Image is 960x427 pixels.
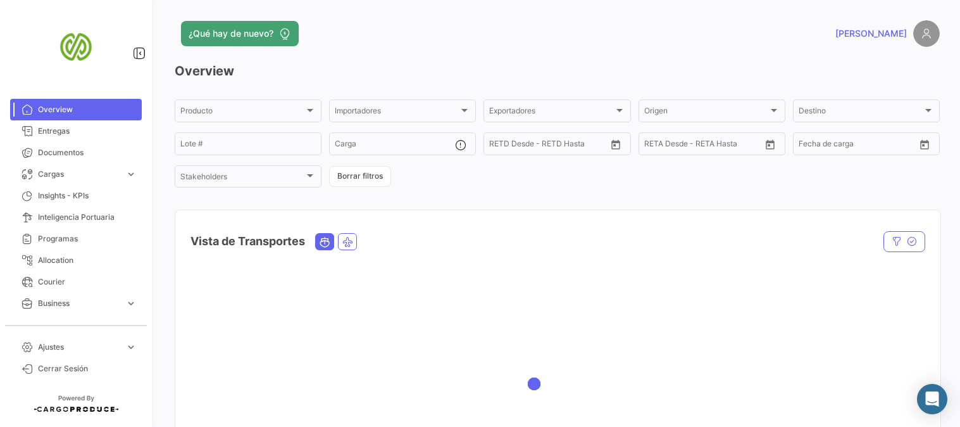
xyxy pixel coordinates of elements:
a: Overview [10,99,142,120]
span: Producto [180,108,304,117]
a: Courier [10,271,142,293]
a: Allocation [10,250,142,271]
span: Inteligencia Portuaria [38,212,137,223]
input: Desde [489,141,512,150]
span: Overview [38,104,137,115]
input: Desde [644,141,667,150]
input: Hasta [521,141,577,150]
div: Abrir Intercom Messenger [917,384,947,414]
a: Insights - KPIs [10,185,142,207]
img: placeholder-user.png [913,20,940,47]
img: san-miguel-logo.png [44,15,108,79]
span: Courier [38,276,137,288]
a: Entregas [10,120,142,142]
span: Entregas [38,125,137,137]
span: Estadísticas [38,319,120,331]
span: Importadores [335,108,459,117]
span: Destino [799,108,923,117]
span: expand_more [125,298,137,309]
span: Programas [38,233,137,245]
button: Open calendar [915,135,934,154]
a: Documentos [10,142,142,163]
h4: Vista de Transportes [190,233,305,250]
button: Ocean [316,234,334,250]
input: Hasta [830,141,886,150]
span: Insights - KPIs [38,190,137,201]
button: Borrar filtros [329,166,391,187]
button: Air [339,234,356,250]
span: Exportadores [489,108,613,117]
input: Desde [799,141,821,150]
span: Cerrar Sesión [38,363,137,374]
a: Inteligencia Portuaria [10,207,142,228]
span: Stakeholders [180,174,304,183]
span: expand_more [125,319,137,331]
span: ¿Qué hay de nuevo? [189,27,273,40]
span: Cargas [38,169,120,180]
span: expand_more [125,169,137,180]
span: expand_more [125,341,137,353]
span: Allocation [38,255,137,266]
button: ¿Qué hay de nuevo? [181,21,299,46]
h3: Overview [175,62,940,80]
button: Open calendar [761,135,780,154]
a: Programas [10,228,142,250]
span: Documentos [38,147,137,158]
span: Ajustes [38,341,120,353]
input: Hasta [676,141,732,150]
span: [PERSON_NAME] [835,27,907,40]
button: Open calendar [606,135,625,154]
span: Business [38,298,120,309]
span: Origen [644,108,768,117]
